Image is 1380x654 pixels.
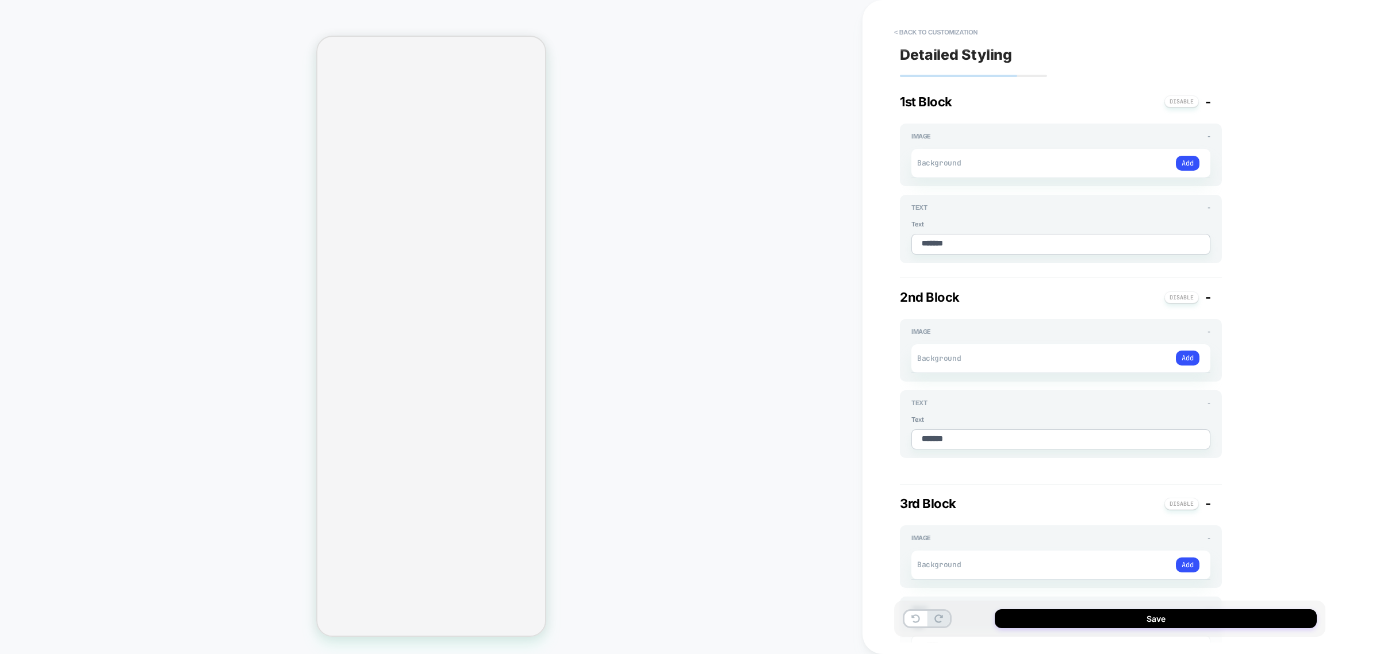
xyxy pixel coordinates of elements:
[1176,156,1199,171] button: Add
[1205,496,1211,511] span: -
[1205,94,1211,109] span: -
[911,534,931,542] span: Image
[911,203,927,211] span: Text
[1207,399,1210,407] span: -
[1176,557,1199,572] button: Add
[917,353,1011,363] span: Background
[911,132,931,140] span: Image
[1207,203,1210,211] span: -
[1176,351,1199,366] button: Add
[1205,290,1211,305] span: -
[917,158,1011,168] span: Background
[911,328,931,336] span: Image
[911,220,1210,228] span: Text
[1207,132,1210,140] span: -
[1207,328,1210,336] span: -
[1207,534,1210,542] span: -
[917,560,1011,570] span: Background
[900,496,956,511] span: 3rd Block
[911,416,1210,424] span: Text
[900,94,952,109] span: 1st Block
[911,399,927,407] span: Text
[900,46,1012,63] span: Detailed Styling
[888,23,983,41] button: < Back to customization
[900,290,960,305] span: 2nd Block
[995,609,1317,628] button: Save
